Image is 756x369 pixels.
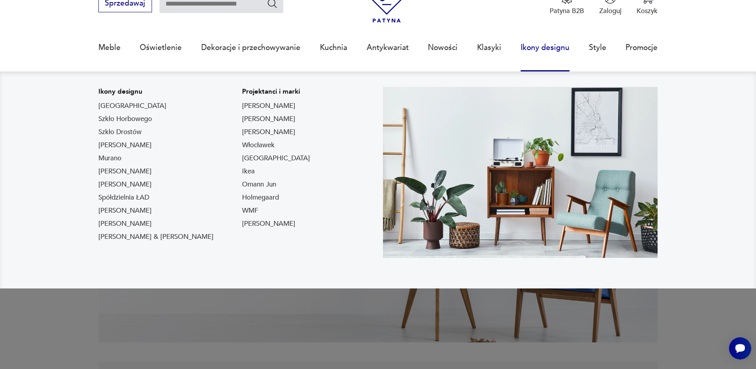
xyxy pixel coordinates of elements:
[367,29,409,66] a: Antykwariat
[98,180,152,189] a: [PERSON_NAME]
[242,87,310,96] p: Projektanci i marki
[98,193,149,202] a: Spółdzielnia ŁAD
[242,206,258,215] a: WMF
[242,167,255,176] a: Ikea
[589,29,606,66] a: Style
[637,6,658,15] p: Koszyk
[428,29,458,66] a: Nowości
[729,337,751,359] iframe: Smartsupp widget button
[98,167,152,176] a: [PERSON_NAME]
[98,232,214,242] a: [PERSON_NAME] & [PERSON_NAME]
[242,180,276,189] a: Omann Jun
[477,29,501,66] a: Klasyki
[383,87,658,258] img: Meble
[201,29,300,66] a: Dekoracje i przechowywanie
[242,101,295,111] a: [PERSON_NAME]
[98,140,152,150] a: [PERSON_NAME]
[521,29,569,66] a: Ikony designu
[98,1,152,7] a: Sprzedawaj
[98,219,152,229] a: [PERSON_NAME]
[599,6,621,15] p: Zaloguj
[98,101,166,111] a: [GEOGRAPHIC_DATA]
[625,29,658,66] a: Promocje
[98,154,121,163] a: Murano
[242,140,275,150] a: Włocławek
[320,29,347,66] a: Kuchnia
[242,127,295,137] a: [PERSON_NAME]
[98,29,121,66] a: Meble
[242,193,279,202] a: Holmegaard
[242,219,295,229] a: [PERSON_NAME]
[98,206,152,215] a: [PERSON_NAME]
[98,87,214,96] p: Ikony designu
[550,6,584,15] p: Patyna B2B
[98,114,152,124] a: Szkło Horbowego
[242,114,295,124] a: [PERSON_NAME]
[242,154,310,163] a: [GEOGRAPHIC_DATA]
[98,127,142,137] a: Szkło Drostów
[140,29,182,66] a: Oświetlenie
